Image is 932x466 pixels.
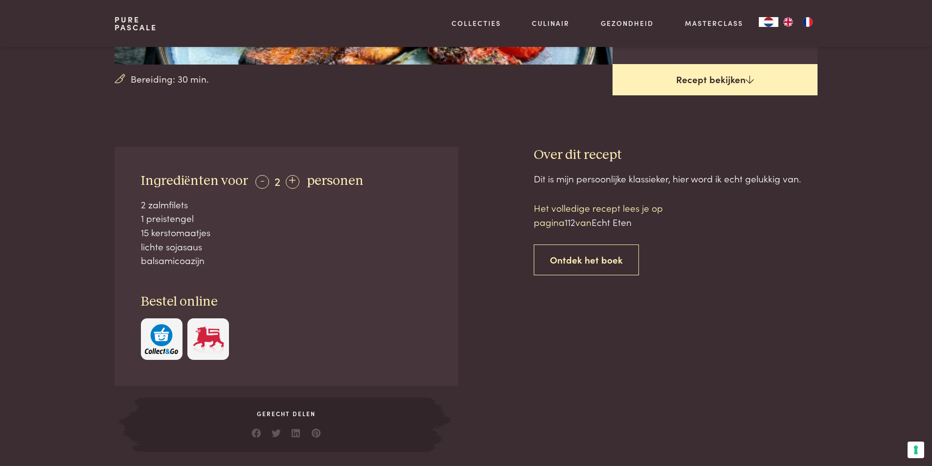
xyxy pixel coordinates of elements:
[778,17,818,27] ul: Language list
[286,175,299,189] div: +
[908,442,924,458] button: Uw voorkeuren voor toestemming voor trackingtechnologieën
[131,72,209,86] span: Bereiding: 30 min.
[141,211,432,225] div: 1 preistengel
[534,172,818,186] div: Dit is mijn persoonlijke klassieker, hier word ik echt gelukkig van.
[565,215,575,228] span: 112
[141,174,248,188] span: Ingrediënten voor
[534,147,818,164] h3: Over dit recept
[534,244,639,275] a: Ontdek het boek
[141,253,432,267] div: balsamicoazijn
[141,240,432,254] div: lichte sojasaus
[114,16,157,31] a: PurePascale
[141,293,432,311] h3: Bestel online
[798,17,818,27] a: FR
[759,17,778,27] div: Language
[145,324,178,354] img: c308188babc36a3a401bcb5cb7e020f4d5ab42f7cacd8327e500463a43eeb86c.svg
[778,17,798,27] a: EN
[307,174,364,188] span: personen
[613,64,818,95] a: Recept bekijken
[141,225,432,240] div: 15 kerstomaatjes
[532,18,569,28] a: Culinair
[192,324,225,354] img: Delhaize
[601,18,654,28] a: Gezondheid
[759,17,778,27] a: NL
[591,215,632,228] span: Echt Eten
[685,18,743,28] a: Masterclass
[274,173,280,189] span: 2
[145,409,428,418] span: Gerecht delen
[452,18,501,28] a: Collecties
[534,201,700,229] p: Het volledige recept lees je op pagina van
[255,175,269,189] div: -
[141,198,432,212] div: 2 zalmfilets
[759,17,818,27] aside: Language selected: Nederlands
